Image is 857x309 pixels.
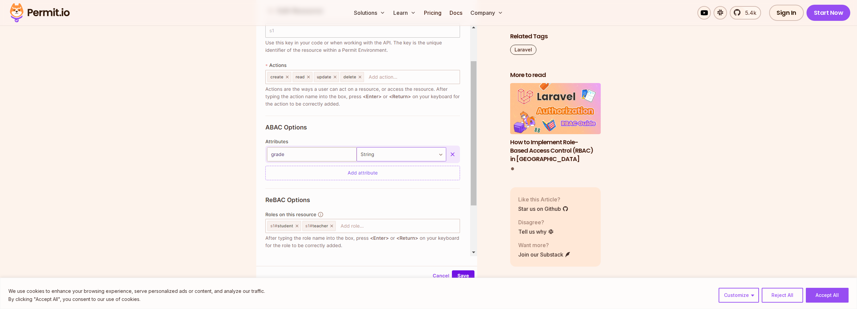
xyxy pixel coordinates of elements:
[391,6,419,20] button: Learn
[518,228,554,236] a: Tell us why
[518,195,568,203] p: Like this Article?
[468,6,506,20] button: Company
[510,83,601,163] a: How to Implement Role-Based Access Control (RBAC) in LaravelHow to Implement Role-Based Access Co...
[421,6,444,20] a: Pricing
[8,287,265,295] p: We use cookies to enhance your browsing experience, serve personalized ads or content, and analyz...
[806,5,851,21] a: Start Now
[806,288,849,303] button: Accept All
[769,5,804,21] a: Sign In
[510,45,536,55] a: Laravel
[510,83,601,134] img: How to Implement Role-Based Access Control (RBAC) in Laravel
[510,138,601,163] h3: How to Implement Role-Based Access Control (RBAC) in [GEOGRAPHIC_DATA]
[510,83,601,163] li: 1 of 1
[510,71,601,79] h2: More to read
[730,6,761,20] a: 5.4k
[351,6,388,20] button: Solutions
[447,6,465,20] a: Docs
[762,288,803,303] button: Reject All
[510,32,601,41] h2: Related Tags
[511,167,514,170] button: Go to slide 1
[518,241,571,249] p: Want more?
[741,9,756,17] span: 5.4k
[719,288,759,303] button: Customize
[518,250,571,259] a: Join our Substack
[518,205,568,213] a: Star us on Github
[7,1,73,24] img: Permit logo
[518,218,554,226] p: Disagree?
[510,83,601,171] div: Posts
[8,295,265,303] p: By clicking "Accept All", you consent to our use of cookies.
